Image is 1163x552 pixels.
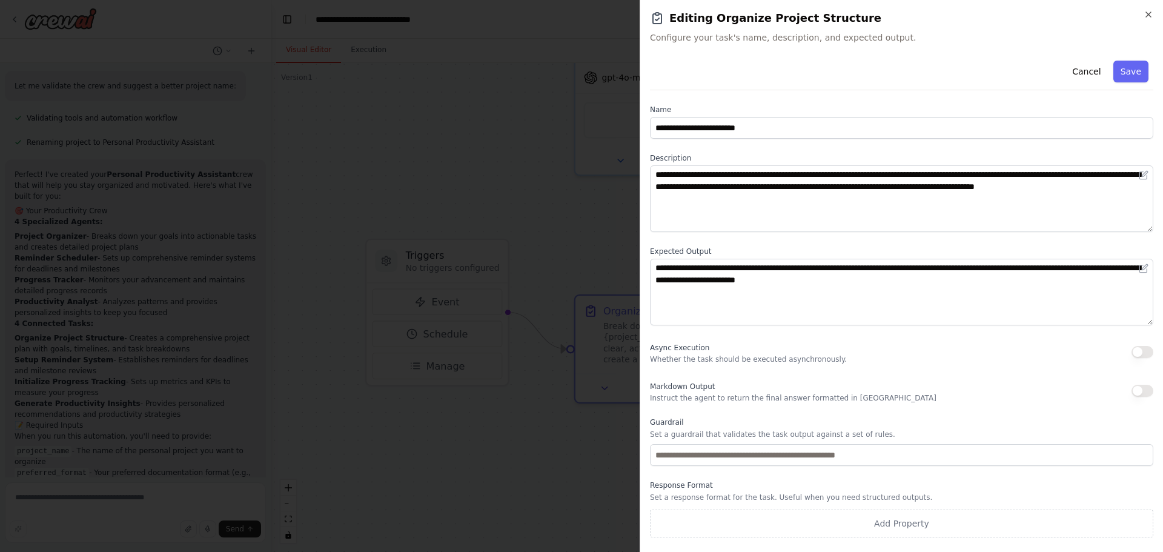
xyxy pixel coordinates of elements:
[650,493,1153,502] p: Set a response format for the task. Useful when you need structured outputs.
[650,105,1153,115] label: Name
[650,417,1153,427] label: Guardrail
[1136,261,1151,276] button: Open in editor
[650,344,709,352] span: Async Execution
[650,481,1153,490] label: Response Format
[650,393,936,403] p: Instruct the agent to return the final answer formatted in [GEOGRAPHIC_DATA]
[650,382,715,391] span: Markdown Output
[650,354,847,364] p: Whether the task should be executed asynchronously.
[1136,168,1151,182] button: Open in editor
[1065,61,1108,82] button: Cancel
[1113,61,1148,82] button: Save
[650,153,1153,163] label: Description
[650,430,1153,439] p: Set a guardrail that validates the task output against a set of rules.
[650,10,1153,27] h2: Editing Organize Project Structure
[650,510,1153,537] button: Add Property
[650,247,1153,256] label: Expected Output
[650,32,1153,44] span: Configure your task's name, description, and expected output.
